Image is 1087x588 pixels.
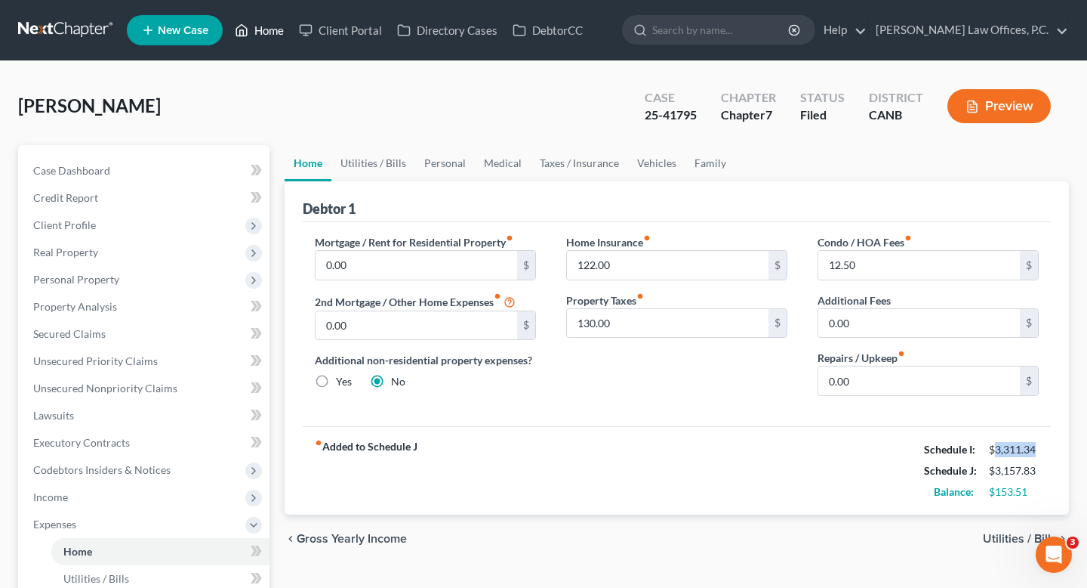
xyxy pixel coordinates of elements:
a: Vehicles [628,145,685,181]
a: Taxes / Insurance [531,145,628,181]
span: 3 [1067,537,1079,549]
div: $ [1020,309,1038,338]
strong: Schedule J: [924,464,977,477]
a: Unsecured Priority Claims [21,348,269,375]
button: Utilities / Bills chevron_right [983,533,1069,545]
a: Home [285,145,331,181]
div: $ [1020,367,1038,395]
a: Directory Cases [390,17,505,44]
a: Home [51,538,269,565]
a: Home [227,17,291,44]
span: Utilities / Bills [63,572,129,585]
input: -- [818,251,1020,280]
a: DebtorCC [505,17,590,44]
i: fiber_manual_record [643,234,651,242]
input: -- [316,311,517,340]
div: $ [768,309,787,338]
span: 7 [765,107,772,122]
div: Filed [800,107,845,124]
i: chevron_right [1057,533,1069,545]
div: CANB [869,107,923,124]
label: Property Taxes [566,292,644,308]
a: Credit Report [21,184,269,212]
div: $153.51 [989,484,1039,500]
input: -- [818,367,1020,395]
a: Client Portal [291,17,390,44]
div: 25-41795 [645,107,697,124]
a: Executory Contracts [21,429,269,456]
input: -- [818,309,1020,338]
strong: Added to Schedule J [315,439,417,503]
input: -- [567,251,768,280]
a: Secured Claims [21,320,269,348]
label: Yes [336,374,352,389]
input: -- [567,309,768,338]
div: District [869,89,923,107]
div: $3,157.83 [989,463,1039,478]
strong: Balance: [934,485,974,498]
span: Unsecured Priority Claims [33,354,158,367]
span: Lawsuits [33,409,74,422]
span: Case Dashboard [33,164,110,177]
span: Client Profile [33,218,96,231]
div: Case [645,89,697,107]
label: Repairs / Upkeep [818,350,905,366]
span: Executory Contracts [33,436,130,449]
button: Preview [947,89,1051,123]
div: $ [517,251,535,280]
div: $ [768,251,787,280]
span: Home [63,545,92,558]
div: $3,311.34 [989,442,1039,457]
label: Additional Fees [818,292,891,308]
a: [PERSON_NAME] Law Offices, P.C. [868,17,1068,44]
a: Medical [475,145,531,181]
span: Credit Report [33,191,98,204]
i: fiber_manual_record [904,234,912,242]
div: Debtor 1 [303,200,356,218]
i: fiber_manual_record [315,439,322,447]
i: fiber_manual_record [506,234,513,242]
label: 2nd Mortgage / Other Home Expenses [315,292,516,311]
div: $ [1020,251,1038,280]
label: Additional non-residential property expenses? [315,352,536,368]
a: Family [685,145,735,181]
span: New Case [158,25,208,36]
label: No [391,374,405,389]
a: Unsecured Nonpriority Claims [21,375,269,402]
span: Gross Yearly Income [297,533,407,545]
input: -- [316,251,517,280]
span: Secured Claims [33,327,106,340]
a: Lawsuits [21,402,269,429]
span: Income [33,491,68,503]
strong: Schedule I: [924,443,975,456]
label: Mortgage / Rent for Residential Property [315,234,513,250]
div: Chapter [721,89,776,107]
i: fiber_manual_record [636,292,644,300]
label: Home Insurance [566,234,651,250]
i: fiber_manual_record [494,292,501,300]
iframe: Intercom live chat [1036,537,1072,573]
div: $ [517,311,535,340]
label: Condo / HOA Fees [818,234,912,250]
a: Property Analysis [21,293,269,320]
span: Property Analysis [33,300,117,313]
span: Personal Property [33,273,119,286]
a: Personal [415,145,475,181]
i: chevron_left [285,533,297,545]
a: Help [816,17,867,44]
span: Expenses [33,518,76,531]
button: chevron_left Gross Yearly Income [285,533,407,545]
a: Case Dashboard [21,157,269,184]
span: Utilities / Bills [983,533,1057,545]
input: Search by name... [652,16,790,44]
span: Codebtors Insiders & Notices [33,463,171,476]
div: Status [800,89,845,107]
a: Utilities / Bills [331,145,415,181]
span: Real Property [33,246,98,258]
i: fiber_manual_record [898,350,905,357]
div: Chapter [721,107,776,124]
span: Unsecured Nonpriority Claims [33,382,177,395]
span: [PERSON_NAME] [18,94,161,116]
